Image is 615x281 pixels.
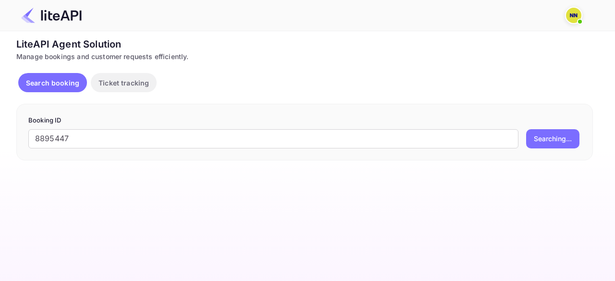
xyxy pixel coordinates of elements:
[26,78,79,88] p: Search booking
[28,116,581,125] p: Booking ID
[16,37,593,51] div: LiteAPI Agent Solution
[21,8,82,23] img: LiteAPI Logo
[526,129,579,148] button: Searching...
[16,51,593,61] div: Manage bookings and customer requests efficiently.
[566,8,581,23] img: N/A N/A
[28,129,518,148] input: Enter Booking ID (e.g., 63782194)
[98,78,149,88] p: Ticket tracking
